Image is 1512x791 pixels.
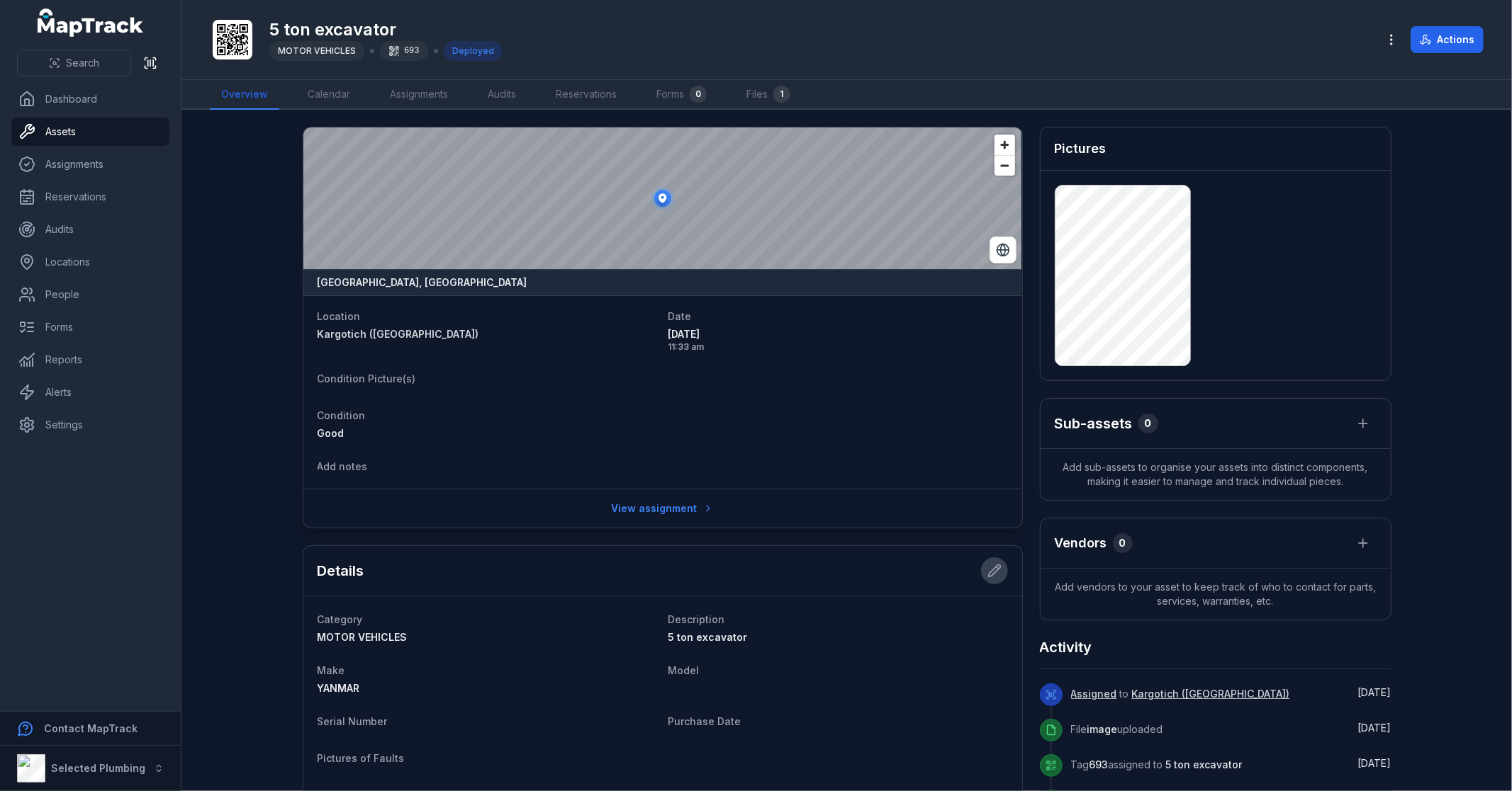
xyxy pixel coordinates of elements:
span: 5 ton excavator [1166,758,1243,770]
a: Settings [11,411,169,439]
a: MapTrack [38,8,144,37]
span: Category [318,613,363,625]
span: [DATE] [1358,757,1391,769]
a: Reservations [11,183,169,211]
a: Locations [11,248,169,276]
span: File uploaded [1071,723,1163,735]
time: 5/9/2025, 11:33:00 AM [1358,757,1391,769]
a: Calendar [296,80,362,110]
a: Assigned [1071,687,1117,701]
a: Forms0 [645,80,718,110]
div: 693 [380,41,428,61]
div: 0 [1113,533,1133,553]
span: [DATE] [668,327,1008,341]
span: [DATE] [1358,722,1391,734]
button: Actions [1411,26,1484,53]
h3: Vendors [1055,533,1107,553]
span: MOTOR VEHICLES [318,631,408,643]
h1: 5 ton excavator [269,18,503,41]
span: Purchase Date [668,715,741,727]
button: Switch to Satellite View [990,237,1017,263]
time: 5/9/2025, 11:33:21 AM [1358,686,1391,698]
div: 1 [773,86,790,103]
a: Kargotich ([GEOGRAPHIC_DATA]) [318,327,657,341]
button: Search [17,50,131,76]
span: Location [318,310,361,322]
a: Forms [11,313,169,341]
span: Tag assigned to [1071,758,1243,770]
span: to [1071,688,1290,700]
div: Deployed [444,41,503,61]
strong: [GEOGRAPHIC_DATA], [GEOGRAPHIC_DATA] [318,275,527,290]
span: Condition Picture(s) [318,372,416,385]
button: Zoom out [995,155,1015,176]
canvas: Map [303,127,1022,269]
span: YANMAR [318,682,360,694]
span: Add sub-assets to organise your assets into distinct components, making it easier to manage and t... [1041,449,1391,500]
span: Good [318,427,345,439]
h2: Sub-assets [1055,414,1133,433]
span: 693 [1090,758,1109,770]
a: Assignments [379,80,459,110]
span: Add vendors to your asset to keep track of who to contact for parts, services, warranties, etc. [1041,569,1391,620]
strong: Selected Plumbing [51,762,145,774]
h2: Activity [1040,637,1092,657]
a: Assets [11,118,169,146]
span: Search [66,56,99,70]
span: MOTOR VEHICLES [278,45,356,56]
span: Kargotich ([GEOGRAPHIC_DATA]) [318,328,479,340]
strong: Contact MapTrack [44,722,138,734]
a: People [11,280,169,309]
h2: Details [318,561,364,581]
button: Zoom in [995,135,1015,155]
div: 0 [1138,414,1158,433]
span: Description [668,613,725,625]
time: 5/9/2025, 11:33:15 AM [1358,722,1391,734]
time: 5/9/2025, 11:33:21 AM [668,327,1008,353]
a: Audits [11,215,169,244]
span: Date [668,310,692,322]
a: View assignment [602,495,723,522]
a: Alerts [11,378,169,406]
span: 11:33 am [668,341,1008,353]
span: Model [668,664,700,676]
a: Reports [11,346,169,374]
div: 0 [690,86,707,103]
span: Add notes [318,460,368,472]
a: Audits [476,80,527,110]
a: Overview [210,80,279,110]
span: Condition [318,409,366,421]
h3: Pictures [1055,139,1107,159]
span: Serial Number [318,715,388,727]
a: Reservations [544,80,628,110]
span: [DATE] [1358,686,1391,698]
span: Make [318,664,345,676]
span: image [1087,723,1118,735]
a: Kargotich ([GEOGRAPHIC_DATA]) [1132,687,1290,701]
span: Pictures of Faults [318,752,405,764]
span: 5 ton excavator [668,631,748,643]
a: Assignments [11,150,169,178]
a: Dashboard [11,85,169,113]
a: Files1 [735,80,802,110]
